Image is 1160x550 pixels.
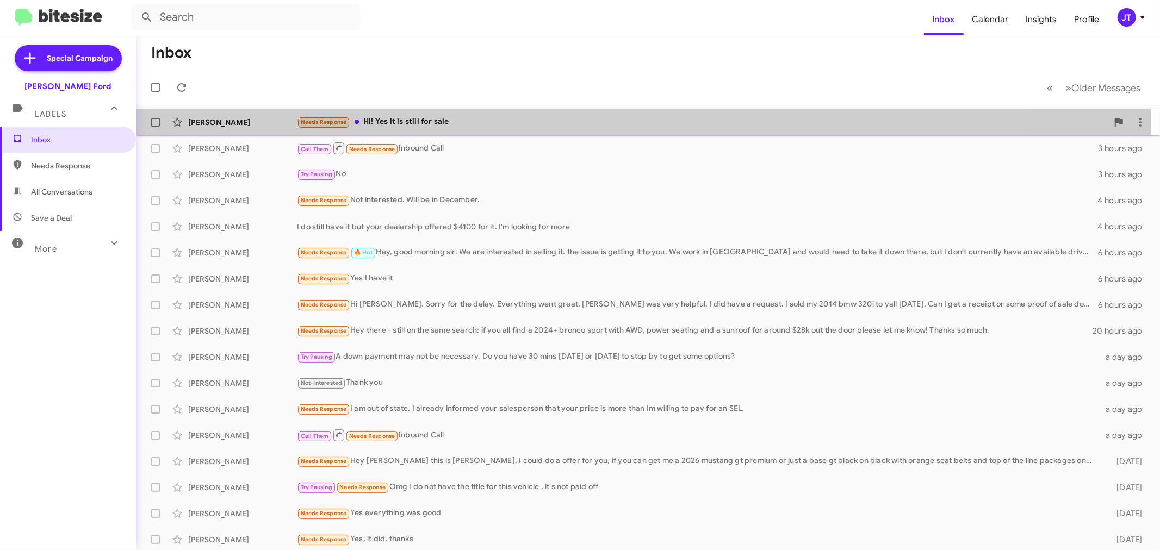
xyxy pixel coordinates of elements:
div: Inbound Call [297,141,1097,155]
span: 🔥 Hot [354,249,373,256]
span: Needs Response [349,433,395,440]
span: Needs Response [301,275,347,282]
a: Inbox [924,4,964,35]
div: Yes, it did, thanks [297,533,1097,546]
span: Needs Response [301,118,347,126]
a: Profile [1066,4,1108,35]
span: Inbox [31,134,123,145]
div: Hey there - still on the same search: if you all find a 2024+ bronco sport with AWD, power seatin... [297,324,1093,337]
h1: Inbox [151,44,191,61]
div: [PERSON_NAME] [188,299,297,310]
div: [DATE] [1097,456,1151,467]
span: More [35,244,57,254]
span: All Conversations [31,186,92,197]
input: Search [132,4,360,30]
div: [PERSON_NAME] [188,508,297,519]
span: Needs Response [301,510,347,517]
div: a day ago [1097,430,1151,441]
div: JT [1118,8,1136,27]
div: 4 hours ago [1097,221,1151,232]
span: Save a Deal [31,212,72,223]
div: 4 hours ago [1097,195,1151,206]
span: Needs Response [301,301,347,308]
div: I do still have it but your dealership offered $4100 for it. I'm looking for more [297,221,1097,232]
div: Omg I do not have the title for this vehicle , it's not paid off [297,481,1097,493]
button: JT [1108,8,1148,27]
div: a day ago [1097,378,1151,389]
div: [PERSON_NAME] [188,169,297,180]
span: Older Messages [1071,82,1140,94]
div: 20 hours ago [1093,326,1151,336]
div: [PERSON_NAME] [188,247,297,258]
div: [PERSON_NAME] [188,221,297,232]
span: Needs Response [349,146,395,153]
span: Special Campaign [47,53,113,64]
div: [PERSON_NAME] [188,404,297,415]
span: Call Them [301,146,329,153]
button: Next [1059,77,1147,99]
span: « [1047,81,1053,95]
div: [PERSON_NAME] [188,534,297,545]
span: » [1065,81,1071,95]
div: Hi [PERSON_NAME]. Sorry for the delay. Everything went great. [PERSON_NAME] was very helpful. I d... [297,298,1097,311]
span: Needs Response [301,197,347,204]
div: [PERSON_NAME] [188,195,297,206]
nav: Page navigation example [1041,77,1147,99]
span: Needs Response [301,458,347,465]
div: [DATE] [1097,482,1151,493]
div: I am out of state. I already informed your salesperson that your price is more than Im willing to... [297,403,1097,415]
a: Insights [1018,4,1066,35]
span: Needs Response [301,327,347,334]
div: No [297,168,1097,180]
span: Needs Response [301,249,347,256]
button: Previous [1040,77,1059,99]
div: [DATE] [1097,508,1151,519]
div: Inbound Call [297,428,1097,442]
div: 6 hours ago [1097,273,1151,284]
div: [PERSON_NAME] Ford [25,81,111,92]
div: [PERSON_NAME] [188,117,297,128]
div: [PERSON_NAME] [188,456,297,467]
div: [PERSON_NAME] [188,378,297,389]
div: [PERSON_NAME] [188,273,297,284]
span: Needs Response [339,484,386,491]
div: a day ago [1097,404,1151,415]
div: Not interested. Will be in December. [297,194,1097,207]
div: Thank you [297,377,1097,389]
span: Needs Response [301,405,347,412]
div: Hey [PERSON_NAME] this is [PERSON_NAME], I could do a offer for you, if you can get me a 2026 mus... [297,455,1097,467]
div: Yes I have it [297,272,1097,285]
div: a day ago [1097,352,1151,362]
div: [PERSON_NAME] [188,143,297,154]
span: Try Pausing [301,353,332,360]
div: A down payment may not be necessary. Do you have 30 mins [DATE] or [DATE] to stop by to get some ... [297,351,1097,363]
div: Yes everything was good [297,507,1097,520]
div: 3 hours ago [1097,169,1151,180]
span: Labels [35,109,66,119]
div: [DATE] [1097,534,1151,545]
span: Not-Interested [301,379,343,386]
div: Hey, good morning sir. We are interested in selling it. the issue is getting it to you. We work i... [297,246,1097,259]
div: Hi! Yes it is still for sale [297,116,1108,128]
div: 6 hours ago [1097,299,1151,310]
span: Needs Response [301,536,347,543]
div: [PERSON_NAME] [188,326,297,336]
div: [PERSON_NAME] [188,482,297,493]
a: Special Campaign [15,45,122,71]
span: Try Pausing [301,484,332,491]
a: Calendar [964,4,1018,35]
span: Call Them [301,433,329,440]
div: 6 hours ago [1097,247,1151,258]
span: Needs Response [31,160,123,171]
div: [PERSON_NAME] [188,352,297,362]
div: 3 hours ago [1097,143,1151,154]
div: [PERSON_NAME] [188,430,297,441]
span: Try Pausing [301,171,332,178]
